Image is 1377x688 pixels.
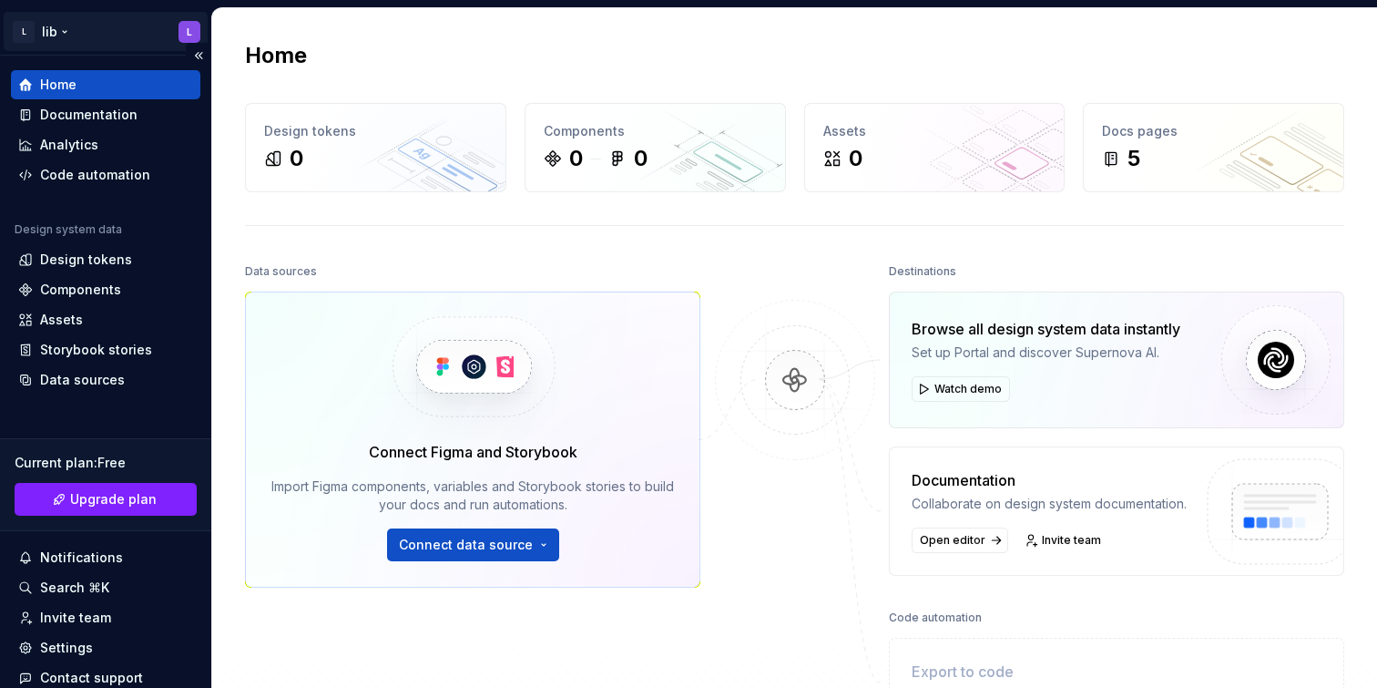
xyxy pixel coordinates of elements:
div: Design tokens [264,122,487,140]
div: 5 [1127,144,1140,173]
div: 0 [634,144,648,173]
a: Analytics [11,130,200,159]
div: Documentation [912,469,1187,491]
a: Documentation [11,100,200,129]
span: Invite team [1042,533,1101,548]
a: Home [11,70,200,99]
a: Invite team [11,603,200,632]
span: Connect data source [399,536,533,554]
div: Assets [40,311,83,329]
a: Code automation [11,160,200,190]
div: Documentation [40,106,138,124]
a: Settings [11,633,200,662]
div: Collaborate on design system documentation. [912,495,1187,513]
a: Storybook stories [11,335,200,365]
div: Home [40,76,76,94]
div: Analytics [40,136,98,154]
button: LlibL [4,12,208,51]
button: Collapse sidebar [186,43,211,68]
a: Docs pages5 [1083,103,1344,192]
a: Components [11,275,200,304]
div: L [187,25,192,39]
div: Search ⌘K [40,579,109,597]
button: Notifications [11,543,200,572]
div: Export to code [912,661,1179,683]
div: Connect Figma and Storybook [369,441,577,463]
div: Contact support [40,669,143,687]
a: Design tokens0 [245,103,506,192]
div: lib [42,23,57,41]
div: Components [544,122,767,140]
a: Design tokens [11,245,200,274]
div: Data sources [245,259,317,284]
div: Settings [40,639,93,657]
div: 0 [849,144,862,173]
div: 0 [569,144,583,173]
div: 0 [290,144,303,173]
div: Import Figma components, variables and Storybook stories to build your docs and run automations. [271,477,674,514]
div: Invite team [40,609,111,627]
h2: Home [245,41,307,70]
button: Search ⌘K [11,573,200,602]
div: L [13,21,35,43]
div: Notifications [40,549,123,567]
div: Design system data [15,222,122,237]
div: Storybook stories [40,341,152,359]
a: Open editor [912,528,1008,553]
a: Assets0 [804,103,1066,192]
a: Invite team [1019,528,1109,553]
a: Upgrade plan [15,483,197,516]
div: Browse all design system data instantly [912,318,1180,340]
button: Connect data source [387,529,559,561]
div: Assets [823,122,1046,140]
button: Watch demo [912,376,1010,402]
div: Code automation [40,166,150,184]
a: Components00 [525,103,786,192]
div: Docs pages [1102,122,1325,140]
a: Assets [11,305,200,334]
div: Components [40,281,121,299]
span: Watch demo [934,382,1002,396]
div: Data sources [40,371,125,389]
a: Data sources [11,365,200,395]
div: Current plan : Free [15,454,197,472]
div: Set up Portal and discover Supernova AI. [912,344,1180,362]
div: Destinations [889,259,956,284]
span: Upgrade plan [70,490,157,508]
span: Open editor [920,533,985,548]
div: Code automation [889,605,982,631]
div: Design tokens [40,251,132,269]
